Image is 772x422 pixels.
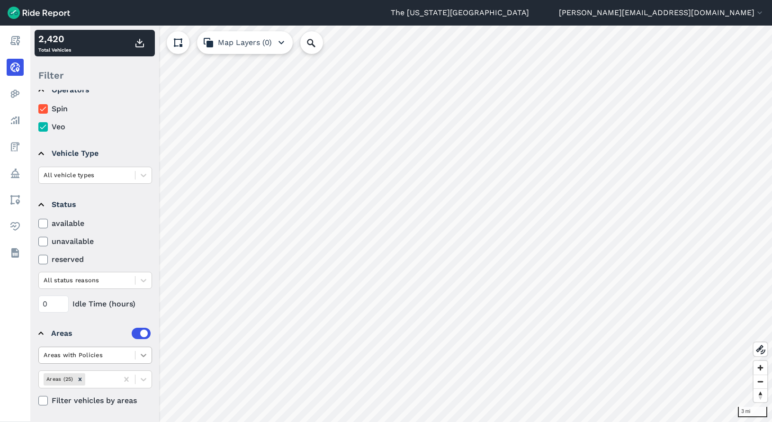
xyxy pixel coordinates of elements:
button: Map Layers (0) [197,31,293,54]
button: Reset bearing to north [754,388,767,402]
a: Report [7,32,24,49]
div: Areas [51,328,151,339]
div: Filter [35,61,155,90]
a: Areas [7,191,24,208]
a: Datasets [7,244,24,261]
input: Search Location or Vehicles [300,31,338,54]
div: Total Vehicles [38,32,71,54]
label: available [38,218,152,229]
a: Heatmaps [7,85,24,102]
label: Veo [38,121,152,133]
a: Policy [7,165,24,182]
summary: Operators [38,77,151,103]
label: Filter vehicles by areas [38,395,152,406]
label: unavailable [38,236,152,247]
div: 2,420 [38,32,71,46]
button: [PERSON_NAME][EMAIL_ADDRESS][DOMAIN_NAME] [559,7,764,18]
a: Health [7,218,24,235]
summary: Vehicle Type [38,140,151,167]
a: Analyze [7,112,24,129]
div: Remove Areas (25) [75,373,85,385]
div: 3 mi [738,407,767,417]
label: reserved [38,254,152,265]
a: Realtime [7,59,24,76]
label: Spin [38,103,152,115]
img: Ride Report [8,7,70,19]
a: The [US_STATE][GEOGRAPHIC_DATA] [391,7,529,18]
a: Fees [7,138,24,155]
div: Areas (25) [44,373,75,385]
canvas: Map [30,26,772,422]
div: Idle Time (hours) [38,296,152,313]
button: Zoom in [754,361,767,375]
button: Zoom out [754,375,767,388]
summary: Status [38,191,151,218]
summary: Areas [38,320,151,347]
